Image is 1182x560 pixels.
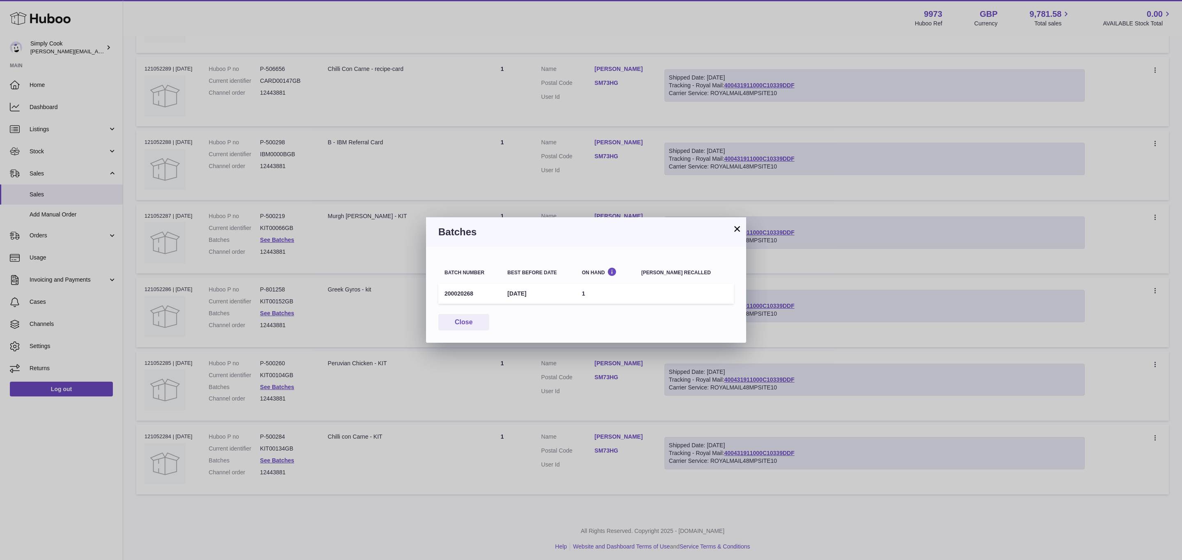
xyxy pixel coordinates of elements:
[438,225,734,239] h3: Batches
[507,270,569,275] div: Best before date
[501,284,575,304] td: [DATE]
[582,267,629,275] div: On Hand
[438,284,501,304] td: 200020268
[641,270,728,275] div: [PERSON_NAME] recalled
[732,224,742,234] button: ×
[444,270,495,275] div: Batch number
[438,314,489,331] button: Close
[576,284,635,304] td: 1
